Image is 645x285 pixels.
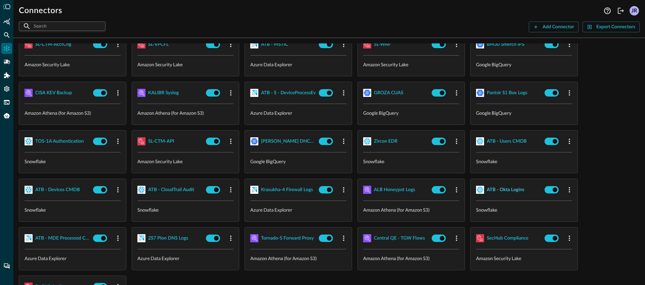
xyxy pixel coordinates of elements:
[363,89,371,97] img: GoogleBigQuery.svg
[137,137,145,145] img: AWSSecurityLake.svg
[363,137,371,145] img: Snowflake.svg
[25,109,121,116] p: Amazon Athena (for Amazon S3)
[137,136,203,147] button: SL-CTM-API
[374,89,403,97] div: GROZA CUAS
[137,233,203,244] button: 2S7 Pion DNS Logs
[25,206,121,213] p: Snowflake
[137,255,233,262] p: Azure Data Explorer
[250,158,346,165] p: Google BigQuery
[487,137,527,146] div: ATB - Users CMDB
[2,70,12,81] div: Addons
[363,255,459,262] p: Amazon Athena (for Amazon S3)
[529,22,578,32] button: Add Connector
[476,109,572,116] p: Google BigQuery
[148,89,179,97] div: KALIBR Syslog
[25,137,33,145] img: Snowflake.svg
[261,186,313,194] div: Krasukha-4 Firewall Logs
[250,137,258,145] img: GoogleBigQuery.svg
[137,206,233,213] p: Snowflake
[250,39,316,50] button: ATB - MSTIC
[476,234,484,242] img: AWSSecurityLake.svg
[35,137,84,146] div: TOS-1A Authentication
[487,234,528,243] div: SecHub Compliance
[363,39,429,50] button: SL-WAF
[363,184,429,195] button: ALB Honeypot Logs
[1,83,12,94] div: Settings
[35,40,71,49] div: SL-CTM-AcctChg
[19,5,62,16] h1: Connectors
[476,184,542,195] button: ATB - Okta Logins
[363,61,459,68] p: Amazon Security Lake
[25,39,90,50] button: SL-CTM-AcctChg
[137,40,145,48] img: AWSSecurityLake.svg
[137,87,203,98] button: KALIBR Syslog
[137,61,233,68] p: Amazon Security Lake
[25,158,121,165] p: Snowflake
[250,61,346,68] p: Azure Data Explorer
[363,186,371,194] img: AWSAthena.svg
[25,87,90,98] button: CISA KEV Backup
[261,137,316,146] div: [PERSON_NAME] DHCP Logs
[148,40,169,49] div: SL-VPCFL
[363,234,371,242] img: AWSAthena.svg
[1,57,12,67] div: Pipelines
[476,255,572,262] p: Amazon Security Lake
[374,40,391,49] div: SL-WAF
[261,40,288,49] div: ATB - MSTIC
[137,89,145,97] img: AWSAthena.svg
[476,40,484,48] img: GoogleBigQuery.svg
[25,255,121,262] p: Azure Data Explorer
[137,109,233,116] p: Amazon Athena (for Amazon S3)
[363,40,371,48] img: AWSSecurityLake.svg
[1,261,12,272] div: Chat
[25,40,33,48] img: AWSSecurityLake.svg
[250,40,258,48] img: AzureDataExplorer.svg
[487,40,524,49] div: BM30 Smerch IPS
[374,234,425,243] div: Central QE - TGW Flows
[34,20,90,32] input: Search
[476,89,484,97] img: GoogleBigQuery.svg
[476,87,542,98] button: Pantsir S1 Box Logs
[476,61,572,68] p: Google BigQuery
[148,186,194,194] div: ATB - CloudTrail Audit
[363,233,429,244] button: Central QE - TGW Flows
[476,136,542,147] button: ATB - Users CMDB
[261,234,314,243] div: Tornado-S Forward Proxy
[250,255,346,262] p: Amazon Athena (for Amazon S3)
[630,6,639,15] div: JR
[25,136,90,147] button: TOS-1A Authentication
[615,5,626,16] button: Logout
[476,158,572,165] p: Snowflake
[363,87,429,98] button: GROZA CUAS
[476,206,572,213] p: Snowflake
[250,89,258,97] img: AzureDataExplorer.svg
[1,43,12,54] div: Connectors
[476,137,484,145] img: Snowflake.svg
[363,206,459,213] p: Amazon Athena (for Amazon S3)
[363,158,459,165] p: Snowflake
[1,16,12,27] div: Summary Insights
[25,233,90,244] button: ATB - MDE Processed CVEs
[137,39,203,50] button: SL-VPCFL
[487,186,524,194] div: ATB - Okta Logins
[1,110,12,121] div: Query Agent
[137,158,233,165] p: Amazon Security Lake
[250,136,316,147] button: [PERSON_NAME] DHCP Logs
[250,109,346,116] p: Azure Data Explorer
[25,89,33,97] img: AWSAthena.svg
[261,89,316,97] div: ATB - S - DeviceProcessEv
[1,97,12,108] div: FSQL
[137,184,203,195] button: ATB - CloudTrail Audit
[25,186,33,194] img: Snowflake.svg
[583,22,640,32] button: Export Connectors
[250,184,316,195] button: Krasukha-4 Firewall Logs
[250,186,258,194] img: AzureDataExplorer.svg
[602,5,613,16] button: Help
[363,136,429,147] button: Zircon EDR
[25,61,121,68] p: Amazon Security Lake
[148,137,174,146] div: SL-CTM-API
[137,234,145,242] img: AzureDataExplorer.svg
[476,233,542,244] button: SecHub Compliance
[363,109,459,116] p: Google BigQuery
[250,234,258,242] img: AWSAthena.svg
